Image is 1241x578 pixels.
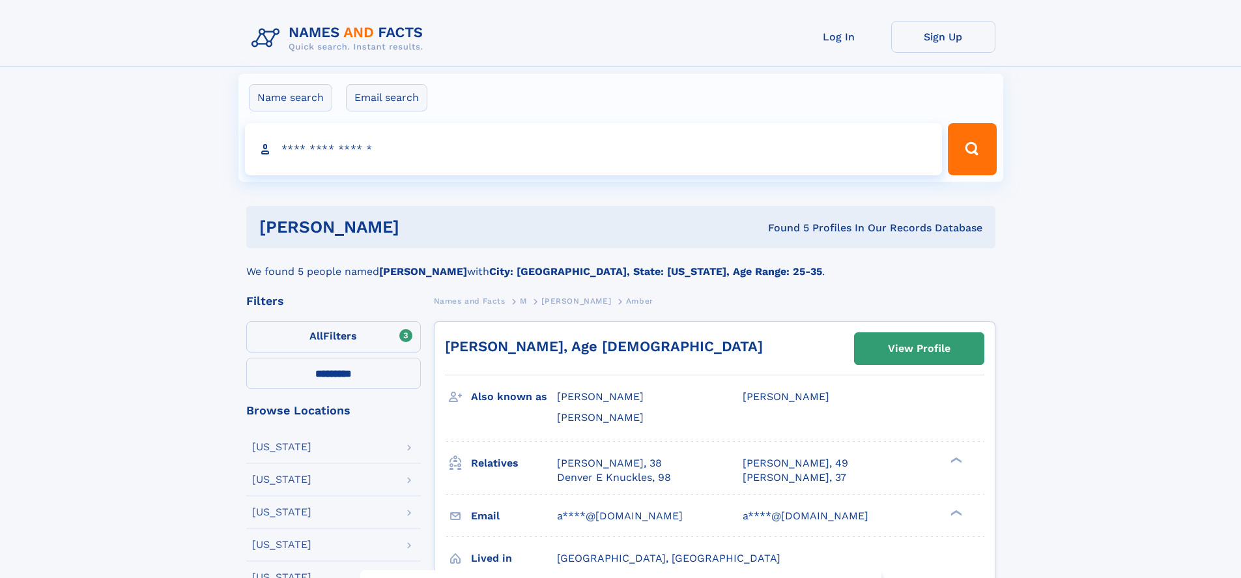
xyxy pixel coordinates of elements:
[743,470,846,485] a: [PERSON_NAME], 37
[246,295,421,307] div: Filters
[520,296,527,306] span: M
[626,296,653,306] span: Amber
[855,333,984,364] a: View Profile
[434,293,506,309] a: Names and Facts
[947,508,963,517] div: ❯
[557,552,780,564] span: [GEOGRAPHIC_DATA], [GEOGRAPHIC_DATA]
[246,405,421,416] div: Browse Locations
[787,21,891,53] a: Log In
[947,455,963,464] div: ❯
[445,338,763,354] a: [PERSON_NAME], Age [DEMOGRAPHIC_DATA]
[489,265,822,278] b: City: [GEOGRAPHIC_DATA], State: [US_STATE], Age Range: 25-35
[259,219,584,235] h1: [PERSON_NAME]
[557,456,662,470] a: [PERSON_NAME], 38
[246,21,434,56] img: Logo Names and Facts
[891,21,995,53] a: Sign Up
[743,390,829,403] span: [PERSON_NAME]
[309,330,323,342] span: All
[557,411,644,424] span: [PERSON_NAME]
[557,470,671,485] a: Denver E Knuckles, 98
[948,123,996,175] button: Search Button
[541,296,611,306] span: [PERSON_NAME]
[541,293,611,309] a: [PERSON_NAME]
[471,386,557,408] h3: Also known as
[252,474,311,485] div: [US_STATE]
[252,540,311,550] div: [US_STATE]
[249,84,332,111] label: Name search
[888,334,950,364] div: View Profile
[557,390,644,403] span: [PERSON_NAME]
[471,452,557,474] h3: Relatives
[246,248,995,280] div: We found 5 people named with .
[379,265,467,278] b: [PERSON_NAME]
[471,505,557,527] h3: Email
[346,84,427,111] label: Email search
[743,456,848,470] a: [PERSON_NAME], 49
[252,507,311,517] div: [US_STATE]
[584,221,982,235] div: Found 5 Profiles In Our Records Database
[245,123,943,175] input: search input
[252,442,311,452] div: [US_STATE]
[246,321,421,353] label: Filters
[520,293,527,309] a: M
[471,547,557,570] h3: Lived in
